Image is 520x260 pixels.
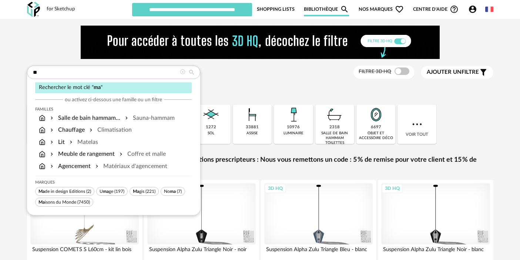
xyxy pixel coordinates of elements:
[265,184,286,193] div: 3D HQ
[257,2,295,16] a: Shopping Lists
[49,138,65,147] div: Lit
[49,162,91,171] div: Agencement
[38,200,76,204] span: isons du Monde
[371,125,381,130] div: 6697
[49,114,120,122] div: Salle de bain hammam...
[427,69,462,75] span: Ajouter un
[170,189,176,194] span: ma
[86,189,91,194] span: (2)
[49,150,55,158] img: svg+xml;base64,PHN2ZyB3aWR0aD0iMTYiIGhlaWdodD0iMTYiIHZpZXdCb3g9IjAgMCAxNiAxNiIgZmlsbD0ibm9uZSIgeG...
[49,150,115,158] div: Meuble de rangement
[103,189,109,194] span: ma
[206,125,216,130] div: 1272
[38,189,45,194] span: Ma
[77,200,90,204] span: (7450)
[246,125,259,130] div: 33881
[325,105,345,125] img: Salle%20de%20bain.png
[49,114,55,122] img: svg+xml;base64,PHN2ZyB3aWR0aD0iMTYiIGhlaWdodD0iMTYiIHZpZXdCb3g9IjAgMCAxNiAxNiIgZmlsbD0ibm9uZSIgeG...
[27,156,493,173] a: RIF Luminaires : Découvrez 90 références 3DHQ😍 Conditions prescripteurs : Nous vous remettons un ...
[359,131,393,141] div: objet et accessoire déco
[164,189,176,194] span: No
[39,126,46,134] img: svg+xml;base64,PHN2ZyB3aWR0aD0iMTYiIGhlaWdodD0iMTciIHZpZXdCb3g9IjAgMCAxNiAxNyIgZmlsbD0ibm9uZSIgeG...
[38,189,85,194] span: de in design Editions
[366,105,386,125] img: Miroir.png
[359,69,391,74] span: Filtre 3D HQ
[39,150,46,158] img: svg+xml;base64,PHN2ZyB3aWR0aD0iMTYiIGhlaWdodD0iMTciIHZpZXdCb3g9IjAgMCAxNiAxNyIgZmlsbD0ibm9uZSIgeG...
[413,5,459,14] span: Centre d'aideHelp Circle Outline icon
[382,184,403,193] div: 3D HQ
[39,138,46,147] img: svg+xml;base64,PHN2ZyB3aWR0aD0iMTYiIGhlaWdodD0iMTciIHZpZXdCb3g9IjAgMCAxNiAxNyIgZmlsbD0ibm9uZSIgeG...
[284,105,303,125] img: Luminaire.png
[304,2,349,16] a: BibliothèqueMagnify icon
[329,125,340,130] div: 2318
[35,82,192,93] div: Rechercher le mot clé " "
[147,244,256,259] div: Suspension Alpha Zulu Triangle Noir - noir
[450,5,459,14] span: Help Circle Outline icon
[100,189,113,194] span: U ge
[49,162,55,171] img: svg+xml;base64,PHN2ZyB3aWR0aD0iMTYiIGhlaWdodD0iMTYiIHZpZXdCb3g9IjAgMCAxNiAxNiIgZmlsbD0ibm9uZSIgeG...
[49,126,85,134] div: Chauffage
[421,66,493,79] button: Ajouter unfiltre Filter icon
[468,5,477,14] span: Account Circle icon
[47,6,75,13] div: for Sketchup
[177,189,182,194] span: (7)
[479,68,488,77] span: Filter icon
[38,200,45,204] span: Ma
[284,131,303,136] div: luminaire
[27,2,40,17] img: OXP
[114,189,124,194] span: (197)
[94,85,101,90] span: ma
[427,69,479,76] span: filtre
[264,244,373,259] div: Suspension Alpha Zulu Triangle Bleu - blanc
[246,131,258,136] div: assise
[208,131,214,136] div: sol
[287,125,300,130] div: 10976
[49,126,55,134] img: svg+xml;base64,PHN2ZyB3aWR0aD0iMTYiIGhlaWdodD0iMTYiIHZpZXdCb3g9IjAgMCAxNiAxNiIgZmlsbD0ibm9uZSIgeG...
[318,131,352,145] div: salle de bain hammam toilettes
[30,244,139,259] div: Suspension COMETS S L60cm - kit lin bois
[39,114,46,122] img: svg+xml;base64,PHN2ZyB3aWR0aD0iMTYiIGhlaWdodD0iMTciIHZpZXdCb3g9IjAgMCAxNiAxNyIgZmlsbD0ibm9uZSIgeG...
[65,96,162,103] span: ou activez ci-dessous une famille ou un filtre
[35,107,192,112] div: Familles
[145,189,155,194] span: (221)
[397,105,436,144] div: Voir tout
[485,5,493,13] img: fr
[49,138,55,147] img: svg+xml;base64,PHN2ZyB3aWR0aD0iMTYiIGhlaWdodD0iMTYiIHZpZXdCb3g9IjAgMCAxNiAxNiIgZmlsbD0ibm9uZSIgeG...
[133,189,144,194] span: gis
[410,118,424,131] img: more.7b13dc1.svg
[468,5,480,14] span: Account Circle icon
[133,189,139,194] span: Ma
[395,5,404,14] span: Heart Outline icon
[359,2,404,16] span: Nos marques
[39,162,46,171] img: svg+xml;base64,PHN2ZyB3aWR0aD0iMTYiIGhlaWdodD0iMTciIHZpZXdCb3g9IjAgMCAxNiAxNyIgZmlsbD0ibm9uZSIgeG...
[242,105,262,125] img: Assise.png
[35,180,192,185] div: Marques
[340,5,349,14] span: Magnify icon
[201,105,221,125] img: Sol.png
[381,244,490,259] div: Suspension Alpha Zulu Triangle Noir - blanc
[81,26,440,59] img: FILTRE%20HQ%20NEW_V1%20(4).gif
